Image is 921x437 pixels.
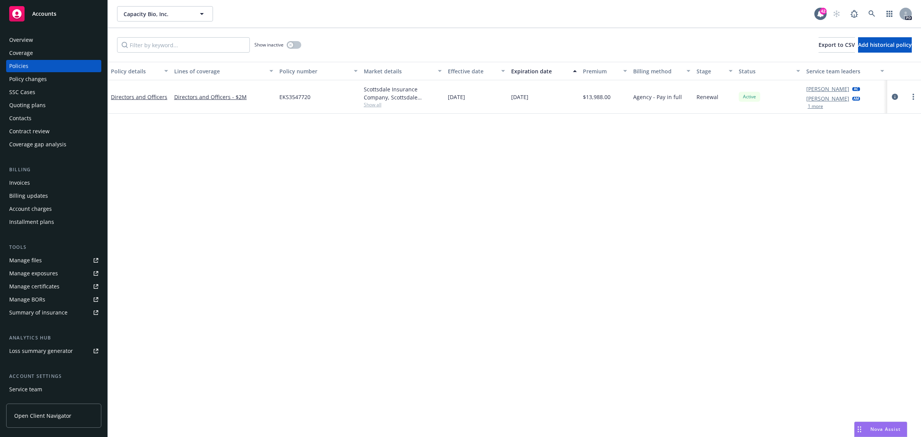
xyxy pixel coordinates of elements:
div: Quoting plans [9,99,46,111]
a: Coverage gap analysis [6,138,101,151]
a: Policy changes [6,73,101,85]
button: Add historical policy [858,37,912,53]
button: Policy details [108,62,171,80]
div: Tools [6,243,101,251]
div: Billing updates [9,190,48,202]
span: Capacity Bio, Inc. [124,10,190,18]
a: Accounts [6,3,101,25]
div: Account settings [6,372,101,380]
input: Filter by keyword... [117,37,250,53]
span: Accounts [32,11,56,17]
span: Agency - Pay in full [633,93,682,101]
span: Export to CSV [819,41,855,48]
a: Contract review [6,125,101,137]
button: Capacity Bio, Inc. [117,6,213,22]
button: Nova Assist [854,422,907,437]
button: Export to CSV [819,37,855,53]
span: Active [742,93,757,100]
div: Policy changes [9,73,47,85]
div: Policy number [279,67,349,75]
div: Analytics hub [6,334,101,342]
button: Lines of coverage [171,62,276,80]
a: Manage exposures [6,267,101,280]
span: [DATE] [511,93,528,101]
a: Billing updates [6,190,101,202]
a: more [909,92,918,101]
div: Service team [9,383,42,396]
a: Installment plans [6,216,101,228]
a: Service team [6,383,101,396]
a: Directors and Officers [111,93,167,101]
a: [PERSON_NAME] [806,94,849,103]
div: Drag to move [855,422,864,437]
div: Billing [6,166,101,174]
a: Manage BORs [6,293,101,306]
button: Market details [361,62,445,80]
a: Start snowing [829,6,844,22]
div: Premium [583,67,619,75]
a: Overview [6,34,101,46]
a: SSC Cases [6,86,101,98]
div: Summary of insurance [9,306,68,319]
div: Status [739,67,792,75]
button: Service team leaders [803,62,888,80]
a: Summary of insurance [6,306,101,319]
span: Show inactive [254,41,284,48]
a: Sales relationships [6,396,101,409]
div: Billing method [633,67,682,75]
a: Contacts [6,112,101,124]
span: Nova Assist [870,426,901,432]
div: Contacts [9,112,31,124]
div: Invoices [9,177,30,189]
div: Manage exposures [9,267,58,280]
div: Service team leaders [806,67,876,75]
span: Open Client Navigator [14,412,71,420]
div: Overview [9,34,33,46]
span: Renewal [697,93,718,101]
a: Search [864,6,880,22]
div: Policies [9,60,28,72]
button: Status [736,62,803,80]
div: Coverage [9,47,33,59]
span: [DATE] [448,93,465,101]
span: Add historical policy [858,41,912,48]
a: Account charges [6,203,101,215]
div: Effective date [448,67,497,75]
button: Stage [693,62,736,80]
button: Effective date [445,62,508,80]
div: Expiration date [511,67,568,75]
a: Switch app [882,6,897,22]
a: Loss summary generator [6,345,101,357]
div: Manage certificates [9,280,59,293]
button: 1 more [808,104,823,109]
div: Scottsdale Insurance Company, Scottsdale Insurance Company (Nationwide), CRC Group [364,85,442,101]
div: Loss summary generator [9,345,73,357]
div: Installment plans [9,216,54,228]
button: Expiration date [508,62,580,80]
a: Invoices [6,177,101,189]
div: Contract review [9,125,50,137]
span: Show all [364,101,442,108]
button: Premium [580,62,631,80]
div: 42 [820,8,827,15]
button: Billing method [630,62,693,80]
div: Sales relationships [9,396,58,409]
a: [PERSON_NAME] [806,85,849,93]
a: Manage certificates [6,280,101,293]
div: Manage BORs [9,293,45,306]
div: Lines of coverage [174,67,265,75]
button: Policy number [276,62,361,80]
a: Policies [6,60,101,72]
a: Manage files [6,254,101,267]
a: Quoting plans [6,99,101,111]
a: Coverage [6,47,101,59]
div: Stage [697,67,724,75]
div: Coverage gap analysis [9,138,66,151]
div: SSC Cases [9,86,35,98]
div: Market details [364,67,434,75]
div: Account charges [9,203,52,215]
a: Report a Bug [847,6,862,22]
span: $13,988.00 [583,93,611,101]
div: Policy details [111,67,160,75]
